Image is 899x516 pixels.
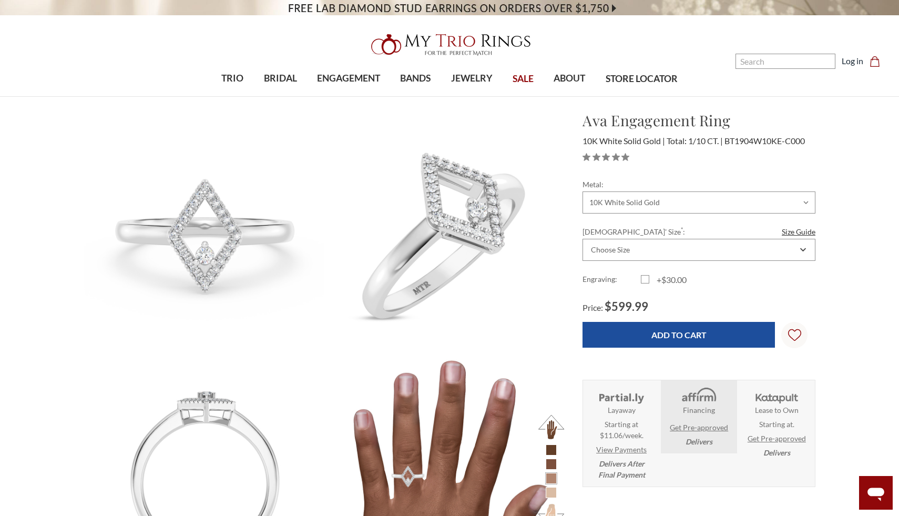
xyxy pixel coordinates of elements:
[583,136,665,146] span: 10K White Solid Gold
[564,96,575,97] button: submenu toggle
[661,380,737,453] li: Affirm
[275,96,285,97] button: submenu toggle
[782,226,815,237] a: Size Guide
[84,110,324,350] img: Photo of Ava 1/10 ct tw. Lab Grown Kite Diamond Engagement Ring 10K White Gold [BT1904WE-C000]
[261,28,638,62] a: My Trio Rings
[503,62,544,96] a: SALE
[608,404,636,416] strong: Layaway
[211,62,253,96] a: TRIO
[583,302,603,312] span: Price:
[781,322,808,348] a: Wish Lists
[583,179,815,190] label: Metal:
[686,436,712,447] em: Delivers
[513,72,534,86] span: SALE
[739,380,815,464] li: Katapult
[253,62,307,96] a: BRIDAL
[606,72,678,86] span: STORE LOCATOR
[451,72,493,85] span: JEWELRY
[554,72,585,85] span: ABOUT
[641,274,699,286] label: +$30.00
[317,72,380,85] span: ENGAGEMENT
[748,433,806,444] a: Get Pre-approved
[221,72,243,85] span: TRIO
[307,62,390,96] a: ENGAGEMENT
[596,444,647,455] a: View Payments
[842,55,863,67] a: Log in
[870,56,880,67] svg: cart.cart_preview
[583,226,815,237] label: [DEMOGRAPHIC_DATA]' Size :
[605,299,648,313] span: $599.99
[583,239,815,261] div: Combobox
[227,96,238,97] button: submenu toggle
[544,62,595,96] a: ABOUT
[390,62,441,96] a: BANDS
[683,404,715,416] strong: Financing
[598,458,645,480] em: Delivers After Final Payment
[667,136,723,146] span: Total: 1/10 CT.
[400,72,431,85] span: BANDS
[410,96,421,97] button: submenu toggle
[596,62,688,96] a: STORE LOCATOR
[735,54,835,69] input: Search
[583,322,775,348] input: Add to Cart
[724,136,805,146] span: BT1904W10KE-C000
[583,109,815,131] h1: Ava Engagement Ring
[759,419,794,430] span: Starting at .
[466,96,477,97] button: submenu toggle
[597,387,646,404] img: Layaway
[670,422,728,433] a: Get Pre-approved
[583,274,641,286] label: Engraving:
[600,419,643,441] span: Starting at $11.06/week.
[591,246,630,254] div: Choose Size
[441,62,503,96] a: JEWELRY
[763,447,790,458] em: Delivers
[870,55,886,67] a: Cart with 0 items
[343,96,354,97] button: submenu toggle
[264,72,297,85] span: BRIDAL
[675,387,723,404] img: Affirm
[325,110,566,350] img: Photo of Ava 1/10 ct tw. Lab Grown Kite Diamond Engagement Ring 10K White Gold [BT1904WE-C000]
[365,28,534,62] img: My Trio Rings
[788,296,801,375] svg: Wish Lists
[752,387,801,404] img: Katapult
[755,404,799,416] strong: Lease to Own
[583,380,659,487] li: Layaway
